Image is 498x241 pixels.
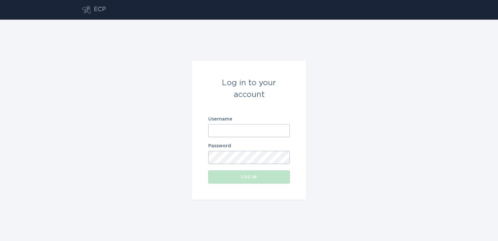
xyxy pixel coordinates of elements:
[94,6,106,14] div: ECP
[208,77,290,101] div: Log in to your account
[212,175,286,179] div: Log in
[82,6,91,14] button: Go to dashboard
[208,117,290,121] label: Username
[208,170,290,184] button: Log in
[208,144,290,148] label: Password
